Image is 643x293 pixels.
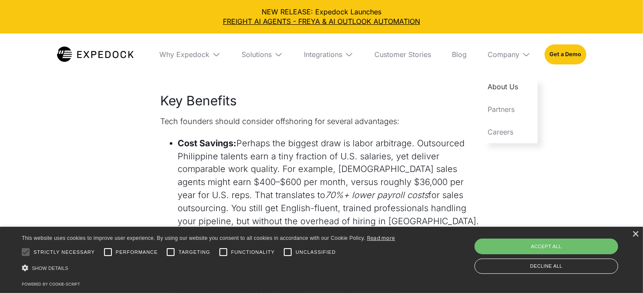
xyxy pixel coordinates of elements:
a: Careers [481,121,538,143]
div: Company [488,50,519,59]
div: Why Expedock [152,34,228,75]
div: Company [481,34,538,75]
div: Accept all [475,239,618,254]
a: Customer Stories [367,34,438,75]
span: Unclassified [296,249,336,256]
p: ‍ [161,73,483,86]
a: FREIGHT AI AGENTS - FREYA & AI OUTLOOK AUTOMATION [7,17,636,26]
li: Perhaps the biggest draw is labor arbitrage. Outsourced Philippine talents earn a tiny fraction o... [178,137,483,280]
span: Strictly necessary [34,249,95,256]
div: Why Expedock [159,50,209,59]
a: Blog [445,34,474,75]
strong: Cost Savings: [178,138,237,148]
a: Read more [367,235,395,241]
span: Functionality [231,249,275,256]
div: Solutions [235,34,290,75]
div: NEW RELEASE: Expedock Launches [7,7,636,27]
a: About Us [481,75,538,98]
h3: Key Benefits [161,91,483,111]
div: Solutions [242,50,272,59]
div: Integrations [297,34,360,75]
span: Performance [116,249,158,256]
span: This website uses cookies to improve user experience. By using our website you consent to all coo... [22,235,365,241]
nav: Company [481,75,538,143]
a: Partners [481,98,538,121]
p: Tech founders should consider offshoring for several advantages: [161,115,483,128]
div: Show details [22,262,395,274]
iframe: Chat Widget [498,199,643,293]
a: Powered by cookie-script [22,282,80,286]
div: Decline all [475,259,618,274]
span: Targeting [178,249,210,256]
a: Get a Demo [545,44,586,64]
span: Show details [32,266,68,271]
em: 70%+ lower payroll costs [326,190,429,201]
div: Integrations [304,50,342,59]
